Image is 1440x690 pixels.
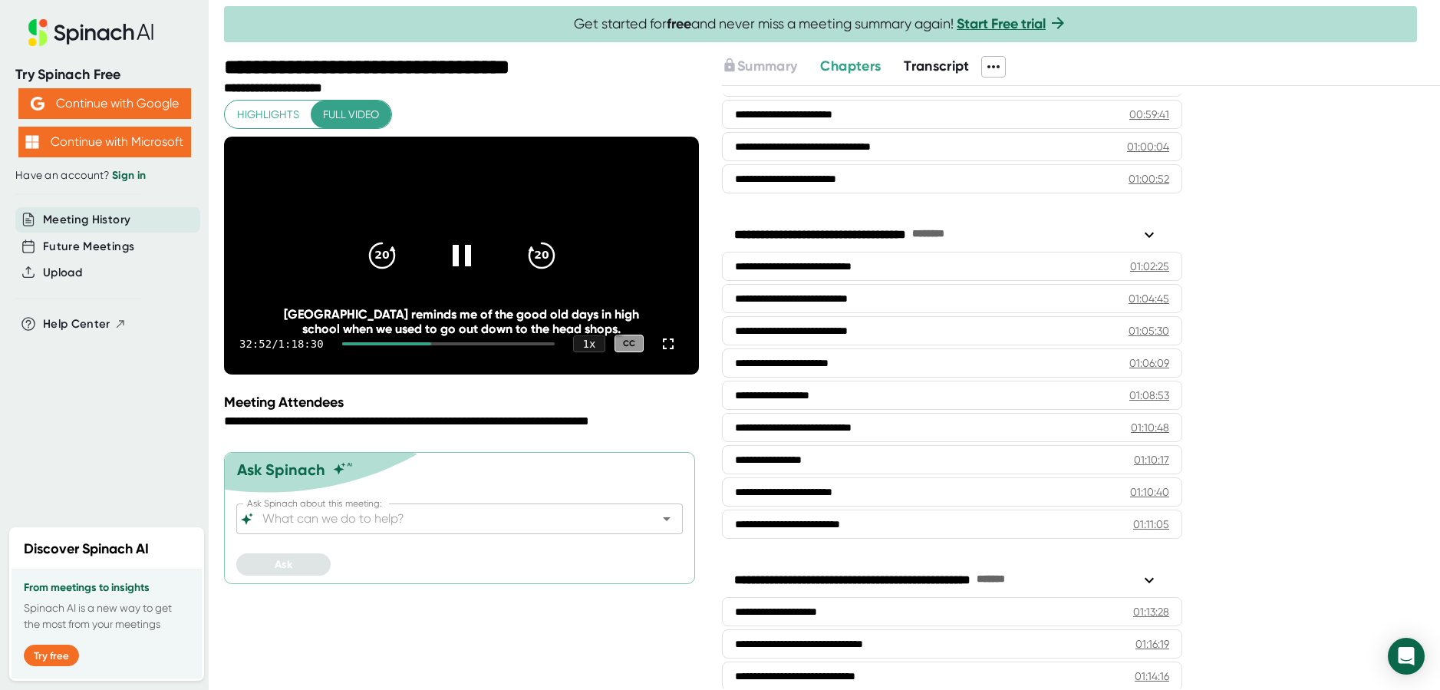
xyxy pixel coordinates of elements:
[24,539,149,560] h2: Discover Spinach AI
[239,338,324,350] div: 32:52 / 1:18:30
[15,169,193,183] div: Have an account?
[1130,259,1169,274] div: 01:02:25
[24,645,79,666] button: Try free
[615,335,644,352] div: CC
[43,315,127,333] button: Help Center
[1127,139,1169,154] div: 01:00:04
[656,508,677,530] button: Open
[820,58,881,74] span: Chapters
[574,15,1067,33] span: Get started for and never miss a meeting summary again!
[15,66,193,84] div: Try Spinach Free
[236,553,331,576] button: Ask
[43,264,82,282] button: Upload
[1134,452,1169,467] div: 01:10:17
[737,58,797,74] span: Summary
[323,105,379,124] span: Full video
[820,56,881,77] button: Chapters
[43,211,130,229] button: Meeting History
[237,461,325,479] div: Ask Spinach
[275,558,292,571] span: Ask
[1129,323,1169,338] div: 01:05:30
[31,97,44,111] img: Aehbyd4JwY73AAAAAElFTkSuQmCC
[43,238,134,256] button: Future Meetings
[573,335,605,352] div: 1 x
[18,127,191,157] button: Continue with Microsoft
[24,582,189,594] h3: From meetings to insights
[1130,484,1169,500] div: 01:10:40
[904,56,970,77] button: Transcript
[272,307,651,336] div: [GEOGRAPHIC_DATA] reminds me of the good old days in high school when we used to go out down to t...
[1129,171,1169,187] div: 01:00:52
[1129,291,1169,306] div: 01:04:45
[225,101,311,129] button: Highlights
[904,58,970,74] span: Transcript
[259,508,633,530] input: What can we do to help?
[1133,604,1169,619] div: 01:13:28
[1135,669,1169,684] div: 01:14:16
[18,88,191,119] button: Continue with Google
[24,600,189,632] p: Spinach AI is a new way to get the most from your meetings
[957,15,1046,32] a: Start Free trial
[722,56,820,78] div: Upgrade to access
[1129,107,1169,122] div: 00:59:41
[1129,388,1169,403] div: 01:08:53
[237,105,299,124] span: Highlights
[667,15,691,32] b: free
[722,56,797,77] button: Summary
[1129,355,1169,371] div: 01:06:09
[1133,517,1169,532] div: 01:11:05
[1388,638,1425,675] div: Open Intercom Messenger
[224,394,703,411] div: Meeting Attendees
[112,169,146,182] a: Sign in
[1135,636,1169,652] div: 01:16:19
[1131,420,1169,435] div: 01:10:48
[311,101,391,129] button: Full video
[43,315,110,333] span: Help Center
